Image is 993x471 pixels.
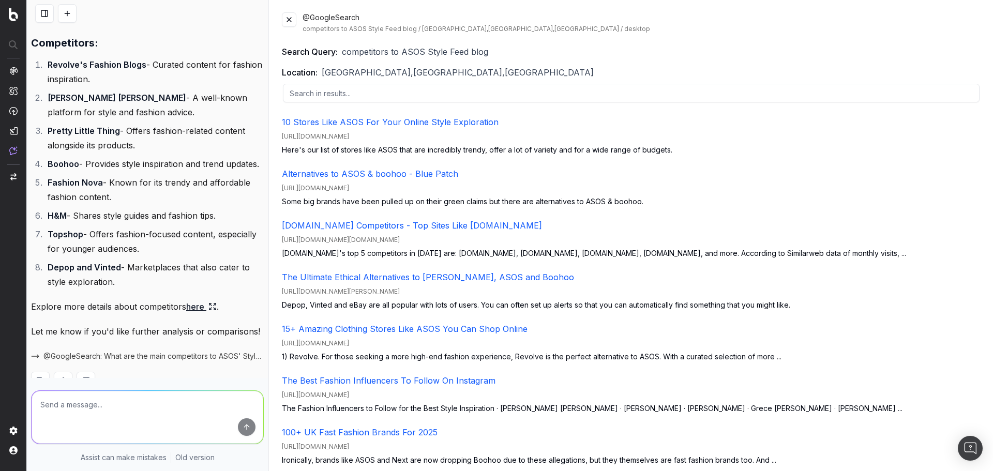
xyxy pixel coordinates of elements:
[48,210,67,221] strong: H&M
[282,391,981,399] div: [URL][DOMAIN_NAME]
[31,299,264,314] p: Explore more details about competitors .
[9,127,18,135] img: Studio
[48,159,79,169] strong: Boohoo
[342,45,488,58] span: competitors to ASOS Style Feed blog
[48,229,83,239] strong: Topshop
[48,59,146,70] strong: Revolve's Fashion Blogs
[44,260,264,289] li: - Marketplaces that also cater to style exploration.
[48,93,186,103] strong: [PERSON_NAME] [PERSON_NAME]
[44,227,264,256] li: - Offers fashion-focused content, especially for younger audiences.
[282,45,338,58] h4: Search Query:
[9,86,18,95] img: Intelligence
[282,236,981,244] div: [URL][DOMAIN_NAME][DOMAIN_NAME]
[282,184,981,192] div: [URL][DOMAIN_NAME]
[322,66,594,79] span: [GEOGRAPHIC_DATA],[GEOGRAPHIC_DATA],[GEOGRAPHIC_DATA]
[282,403,981,414] p: The Fashion Influencers to Follow for the Best Style Inspiration · [PERSON_NAME] [PERSON_NAME] · ...
[282,287,981,296] div: [URL][DOMAIN_NAME][PERSON_NAME]
[31,37,98,49] strong: Competitors:
[43,351,264,361] span: @GoogleSearch: What are the main competitors to ASOS' Style Feed blog? for "competitors to ASOS S...
[186,299,217,314] a: here
[282,300,981,310] p: Depop, Vinted and eBay are all popular with lots of users. You can often set up alerts so that yo...
[282,352,981,362] p: 1) Revolve. For those seeking a more high-end fashion experience, Revolve is the perfect alternat...
[303,25,981,33] div: competitors to ASOS Style Feed blog / [GEOGRAPHIC_DATA],[GEOGRAPHIC_DATA],[GEOGRAPHIC_DATA] / des...
[9,107,18,115] img: Activation
[282,455,981,465] p: Ironically, brands like ASOS and Next are now dropping Boohoo due to these allegations, but they ...
[282,339,981,347] div: [URL][DOMAIN_NAME]
[282,169,458,179] a: Alternatives to ASOS & boohoo - Blue Patch
[9,446,18,454] img: My account
[282,132,981,141] div: [URL][DOMAIN_NAME]
[48,177,103,188] strong: Fashion Nova
[175,452,215,463] a: Old version
[282,375,495,386] a: The Best Fashion Influencers To Follow On Instagram
[9,146,18,155] img: Assist
[44,175,264,204] li: - Known for its trendy and affordable fashion content.
[282,324,528,334] a: 15+ Amazing Clothing Stores Like ASOS You Can Shop Online
[9,67,18,75] img: Analytics
[282,220,542,231] a: [DOMAIN_NAME] Competitors - Top Sites Like [DOMAIN_NAME]
[283,84,980,102] input: Search in results...
[31,351,264,361] button: @GoogleSearch: What are the main competitors to ASOS' Style Feed blog? for "competitors to ASOS S...
[282,117,499,127] a: 10 Stores Like ASOS For Your Online Style Exploration
[44,90,264,119] li: - A well-known platform for style and fashion advice.
[44,208,264,223] li: - Shares style guides and fashion tips.
[9,8,18,21] img: Botify logo
[282,66,318,79] h4: Location:
[31,324,264,339] p: Let me know if you'd like further analysis or comparisons!
[282,443,981,451] div: [URL][DOMAIN_NAME]
[10,173,17,180] img: Switch project
[282,272,574,282] a: The Ultimate Ethical Alternatives to [PERSON_NAME], ASOS and Boohoo
[44,124,264,153] li: - Offers fashion-related content alongside its products.
[282,427,438,437] a: 100+ UK Fast Fashion Brands For 2025
[282,145,981,155] p: Here's our list of stores like ASOS that are incredibly trendy, offer a lot of variety and for a ...
[9,427,18,435] img: Setting
[48,126,120,136] strong: Pretty Little Thing
[958,436,983,461] div: Open Intercom Messenger
[282,248,981,259] p: [DOMAIN_NAME]'s top 5 competitors in [DATE] are: [DOMAIN_NAME], [DOMAIN_NAME], [DOMAIN_NAME], [DO...
[282,196,981,207] p: Some big brands have been pulled up on their green claims but there are alternatives to ASOS & bo...
[81,452,167,463] p: Assist can make mistakes
[303,12,981,33] div: @GoogleSearch
[44,57,264,86] li: - Curated content for fashion inspiration.
[44,157,264,171] li: - Provides style inspiration and trend updates.
[48,262,121,272] strong: Depop and Vinted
